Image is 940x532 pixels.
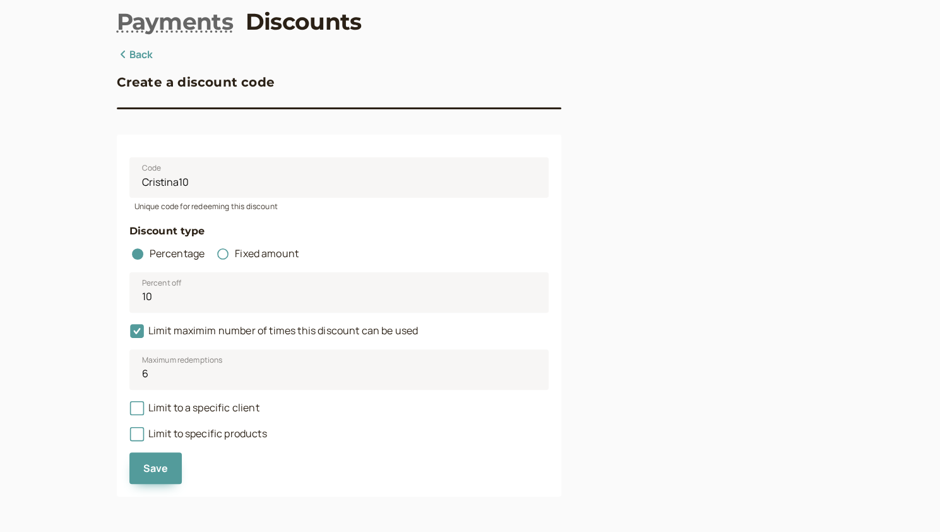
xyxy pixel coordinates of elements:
[215,246,299,260] span: Fixed amount
[129,157,549,198] input: Code
[129,426,267,440] span: Limit to specific products
[142,277,182,289] span: Percent off
[129,401,259,414] span: Limit to a specific client
[877,471,940,532] iframe: Chat Widget
[246,6,362,37] a: Discounts
[129,198,549,212] div: Unique code for redeeming this discount
[142,354,223,366] span: Maximum redemptions
[117,47,153,63] a: Back
[129,272,549,313] input: Percent off
[129,452,182,484] button: Save
[117,6,233,37] a: Payments
[142,162,162,174] span: Code
[129,349,549,390] input: Maximum redemptions
[129,246,205,260] span: Percentage
[143,461,169,475] span: Save
[117,72,275,92] h3: Create a discount code
[129,223,549,239] h4: Discount type
[129,323,419,337] span: Limit maximim number of times this discount can be used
